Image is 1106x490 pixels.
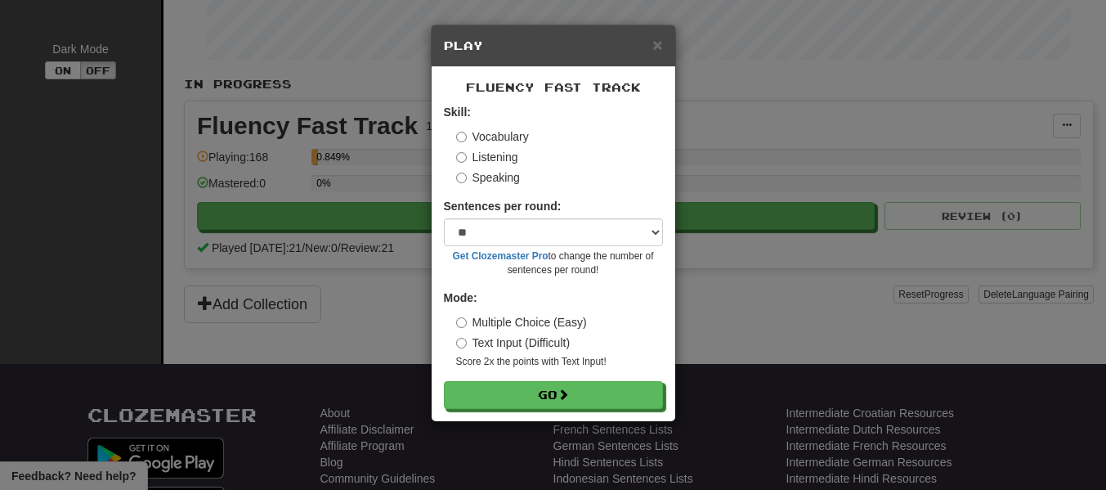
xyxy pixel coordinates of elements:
[444,381,663,409] button: Go
[444,106,471,119] strong: Skill:
[456,169,520,186] label: Speaking
[456,132,467,142] input: Vocabulary
[456,338,467,348] input: Text Input (Difficult)
[456,149,518,165] label: Listening
[652,35,662,54] span: ×
[456,317,467,328] input: Multiple Choice (Easy)
[453,250,549,262] a: Get Clozemaster Pro
[456,355,663,369] small: Score 2x the points with Text Input !
[456,314,587,330] label: Multiple Choice (Easy)
[466,80,641,94] span: Fluency Fast Track
[652,36,662,53] button: Close
[456,128,529,145] label: Vocabulary
[444,198,562,214] label: Sentences per round:
[456,335,571,351] label: Text Input (Difficult)
[456,173,467,183] input: Speaking
[444,38,663,54] h5: Play
[444,291,477,304] strong: Mode:
[444,249,663,277] small: to change the number of sentences per round!
[456,152,467,163] input: Listening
